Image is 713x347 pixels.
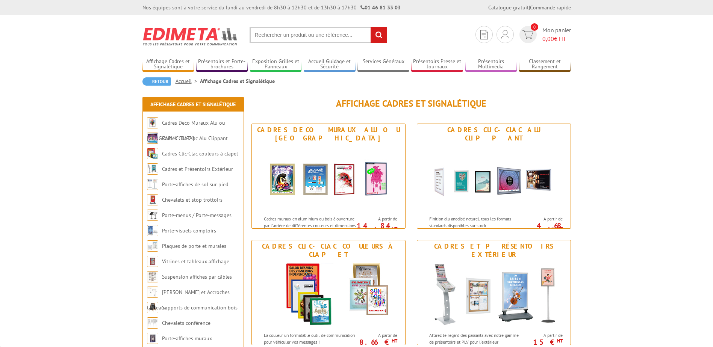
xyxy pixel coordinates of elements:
a: Présentoirs et Porte-brochures [196,58,248,71]
a: Cadres Clic-Clac Alu Clippant Cadres Clic-Clac Alu Clippant Finition alu anodisé naturel, tous le... [417,124,571,229]
p: Attirez le regard des passants avec notre gamme de présentoirs et PLV pour l'extérieur [429,332,522,345]
a: Cadres et Présentoirs Extérieur [162,166,233,172]
p: 14.84 € [355,223,397,232]
p: La couleur un formidable outil de communication pour véhiculer vos messages ! [264,332,357,345]
img: Cadres Deco Muraux Alu ou Bois [147,117,158,128]
sup: HT [392,226,397,232]
sup: HT [392,338,397,344]
div: Cadres Deco Muraux Alu ou [GEOGRAPHIC_DATA] [254,126,403,142]
a: Chevalets et stop trottoirs [162,196,223,203]
p: 8.66 € [355,340,397,344]
img: Edimeta [142,23,238,50]
a: Cadres Clic-Clac Alu Clippant [162,135,228,142]
sup: HT [557,226,563,232]
a: Porte-menus / Porte-messages [162,212,232,219]
a: Présentoirs Presse et Journaux [411,58,463,71]
span: A partir de [359,216,397,222]
div: Nos équipes sont à votre service du lundi au vendredi de 8h30 à 12h30 et de 13h30 à 17h30 [142,4,401,11]
a: Porte-affiches de sol sur pied [162,181,228,188]
a: Exposition Grilles et Panneaux [250,58,302,71]
a: Catalogue gratuit [488,4,529,11]
span: € HT [542,35,571,43]
img: Porte-visuels comptoirs [147,225,158,236]
a: Cadres Deco Muraux Alu ou [GEOGRAPHIC_DATA] Cadres Deco Muraux Alu ou Bois Cadres muraux en alumi... [251,124,406,229]
a: Classement et Rangement [519,58,571,71]
a: Affichage Cadres et Signalétique [150,101,236,108]
img: Cadres Clic-Clac Alu Clippant [424,144,563,212]
a: Vitrines et tableaux affichage [162,258,229,265]
img: Porte-affiches de sol sur pied [147,179,158,190]
a: Accueil Guidage et Sécurité [304,58,356,71]
a: Cadres Clic-Clac couleurs à clapet Cadres Clic-Clac couleurs à clapet La couleur un formidable ou... [251,240,406,345]
div: Cadres et Présentoirs Extérieur [419,242,569,259]
a: Présentoirs Multimédia [465,58,517,71]
a: Cadres Clic-Clac couleurs à clapet [162,150,238,157]
img: Porte-affiches muraux [147,333,158,344]
a: Supports de communication bois [162,304,238,311]
img: devis rapide [480,30,488,39]
a: Services Généraux [357,58,409,71]
span: A partir de [524,332,563,338]
img: Plaques de porte et murales [147,240,158,252]
img: Chevalets conférence [147,317,158,329]
a: Cadres Deco Muraux Alu ou [GEOGRAPHIC_DATA] [147,119,225,142]
input: rechercher [371,27,387,43]
img: Vitrines et tableaux affichage [147,256,158,267]
span: 0,00 [542,35,554,42]
img: Chevalets et stop trottoirs [147,194,158,205]
img: Cimaises et Accroches tableaux [147,287,158,298]
a: Porte-visuels comptoirs [162,227,216,234]
span: 0 [531,23,538,31]
a: devis rapide 0 Mon panier 0,00€ HT [518,26,571,43]
h1: Affichage Cadres et Signalétique [251,99,571,109]
img: Cadres et Présentoirs Extérieur [424,261,563,328]
a: Accueil [176,78,200,84]
input: Rechercher un produit ou une référence... [250,27,387,43]
img: Cadres Deco Muraux Alu ou Bois [259,144,398,212]
img: Porte-menus / Porte-messages [147,210,158,221]
a: Plaques de porte et murales [162,243,226,249]
img: Cadres et Présentoirs Extérieur [147,163,158,175]
img: Suspension affiches par câbles [147,271,158,282]
strong: 01 46 81 33 03 [360,4,401,11]
div: | [488,4,571,11]
div: Cadres Clic-Clac Alu Clippant [419,126,569,142]
div: Cadres Clic-Clac couleurs à clapet [254,242,403,259]
span: A partir de [359,332,397,338]
span: A partir de [524,216,563,222]
span: Mon panier [542,26,571,43]
a: [PERSON_NAME] et Accroches tableaux [147,289,230,311]
img: Cadres Clic-Clac couleurs à clapet [259,261,398,328]
li: Affichage Cadres et Signalétique [200,77,275,85]
a: Cadres et Présentoirs Extérieur Cadres et Présentoirs Extérieur Attirez le regard des passants av... [417,240,571,345]
p: 15 € [521,340,563,344]
a: Retour [142,77,171,86]
p: 4.68 € [521,223,563,232]
sup: HT [557,338,563,344]
a: Affichage Cadres et Signalétique [142,58,194,71]
a: Porte-affiches muraux [162,335,212,342]
img: devis rapide [522,30,533,39]
img: devis rapide [501,30,509,39]
a: Suspension affiches par câbles [162,273,232,280]
p: Finition alu anodisé naturel, tous les formats standards disponibles sur stock. [429,216,522,228]
a: Chevalets conférence [162,320,210,326]
a: Commande rapide [530,4,571,11]
img: Cadres Clic-Clac couleurs à clapet [147,148,158,159]
p: Cadres muraux en aluminium ou bois à ouverture par l'arrière de différentes couleurs et dimension... [264,216,357,241]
